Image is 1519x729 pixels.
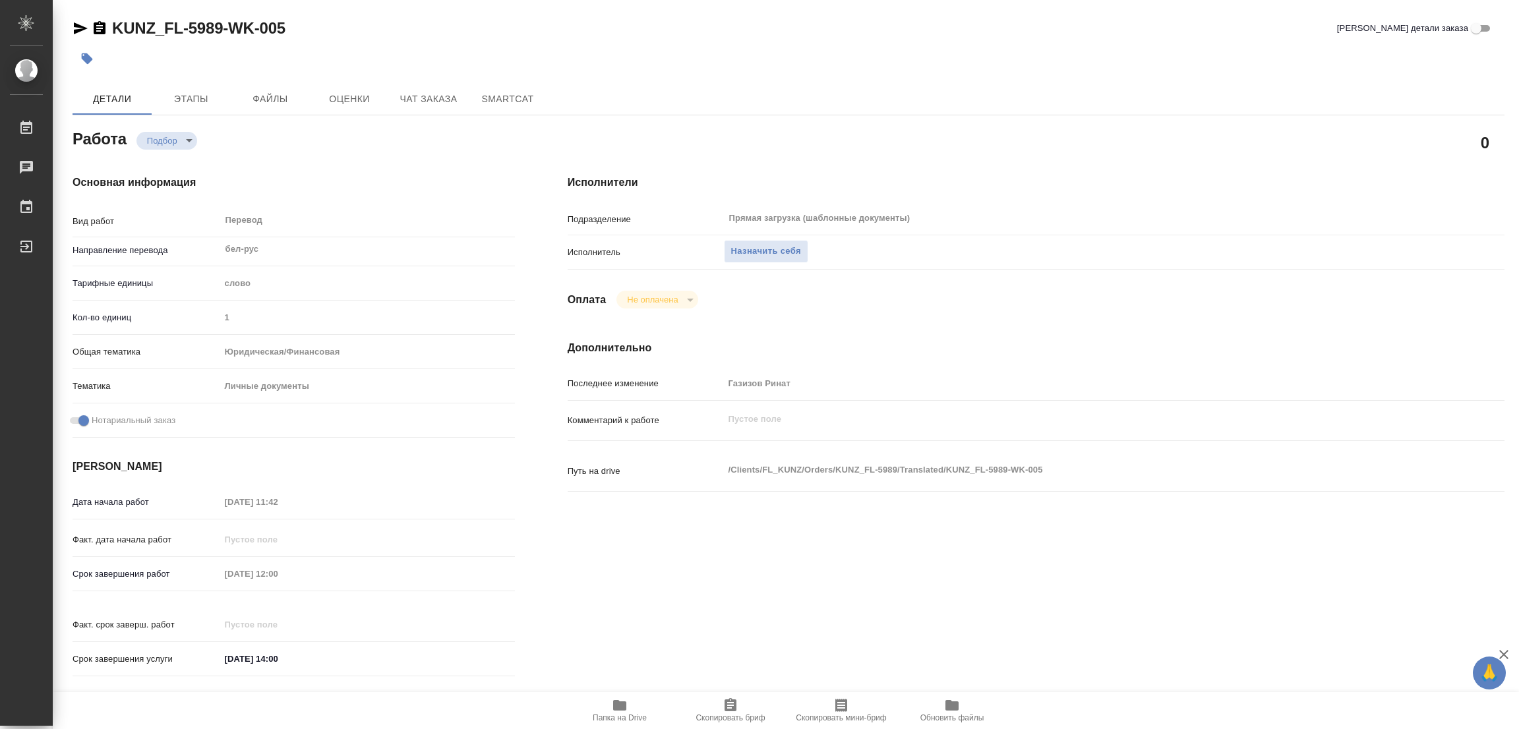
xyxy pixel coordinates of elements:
h4: Оплата [568,292,607,308]
p: Последнее изменение [568,377,724,390]
span: [PERSON_NAME] детали заказа [1337,22,1468,35]
p: Исполнитель [568,246,724,259]
button: Скопировать мини-бриф [786,692,897,729]
input: ✎ Введи что-нибудь [220,649,336,668]
input: Пустое поле [220,615,336,634]
input: Пустое поле [220,530,336,549]
button: Скопировать ссылку для ЯМессенджера [73,20,88,36]
span: Скопировать бриф [696,713,765,722]
div: Юридическая/Финансовая [220,341,515,363]
input: Пустое поле [220,308,515,327]
p: Срок завершения услуги [73,653,220,666]
button: Скопировать ссылку [92,20,107,36]
span: Обновить файлы [920,713,984,722]
div: слово [220,272,515,295]
p: Срок завершения работ [73,568,220,581]
h4: Основная информация [73,175,515,190]
p: Общая тематика [73,345,220,359]
button: Назначить себя [724,240,808,263]
button: Обновить файлы [897,692,1007,729]
span: Оценки [318,91,381,107]
span: Файлы [239,91,302,107]
span: Папка на Drive [593,713,647,722]
p: Подразделение [568,213,724,226]
textarea: /Clients/FL_KUNZ/Orders/KUNZ_FL-5989/Translated/KUNZ_FL-5989-WK-005 [724,459,1427,481]
button: 🙏 [1473,656,1506,689]
span: Назначить себя [731,244,801,259]
h2: 0 [1481,131,1489,154]
span: Этапы [160,91,223,107]
span: Детали [80,91,144,107]
p: Дата начала работ [73,496,220,509]
input: Пустое поле [220,564,336,583]
span: Чат заказа [397,91,460,107]
div: Личные документы [220,375,515,397]
span: 🙏 [1478,659,1501,687]
p: Тарифные единицы [73,277,220,290]
h4: Исполнители [568,175,1504,190]
button: Добавить тэг [73,44,102,73]
button: Скопировать бриф [675,692,786,729]
button: Папка на Drive [564,692,675,729]
p: Факт. срок заверш. работ [73,618,220,631]
p: Факт. дата начала работ [73,533,220,546]
a: KUNZ_FL-5989-WK-005 [112,19,285,37]
input: Пустое поле [220,492,336,511]
p: Вид работ [73,215,220,228]
p: Тематика [73,380,220,393]
h2: Работа [73,126,127,150]
span: Нотариальный заказ [92,414,175,427]
p: Кол-во единиц [73,311,220,324]
button: Не оплачена [623,294,682,305]
p: Комментарий к работе [568,414,724,427]
button: Подбор [143,135,181,146]
div: Подбор [616,291,698,308]
h4: Дополнительно [568,340,1504,356]
span: Скопировать мини-бриф [796,713,886,722]
span: SmartCat [476,91,539,107]
div: Подбор [136,132,197,150]
p: Путь на drive [568,465,724,478]
p: Направление перевода [73,244,220,257]
input: Пустое поле [724,374,1427,393]
h4: [PERSON_NAME] [73,459,515,475]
